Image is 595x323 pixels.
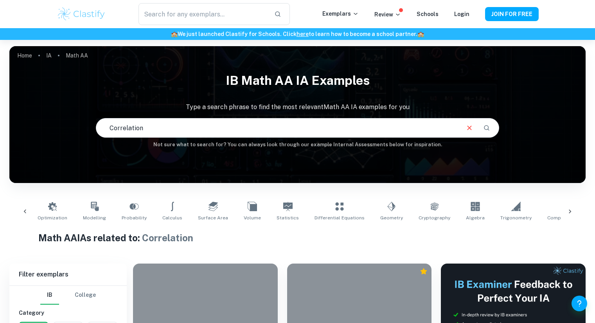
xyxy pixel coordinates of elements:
p: Exemplars [322,9,359,18]
span: 🏫 [417,31,424,37]
span: Complex Numbers [547,214,590,221]
p: Review [374,10,401,19]
span: Modelling [83,214,106,221]
p: Math AA [66,51,88,60]
img: Clastify logo [57,6,106,22]
button: IB [40,286,59,305]
button: College [75,286,96,305]
a: IA [46,50,52,61]
span: 🏫 [171,31,178,37]
h1: IB Math AA IA examples [9,68,586,93]
span: Statistics [277,214,299,221]
div: Filter type choice [40,286,96,305]
input: Search for any exemplars... [138,3,268,25]
button: Search [480,121,493,135]
p: Type a search phrase to find the most relevant Math AA IA examples for you [9,102,586,112]
div: Premium [420,267,428,275]
h6: Filter exemplars [9,264,127,285]
span: Algebra [466,214,485,221]
span: Differential Equations [315,214,365,221]
button: Help and Feedback [572,296,587,311]
input: E.g. modelling a logo, player arrangements, shape of an egg... [96,117,459,139]
a: Home [17,50,32,61]
span: Cryptography [419,214,450,221]
span: Volume [244,214,261,221]
h6: We just launched Clastify for Schools. Click to learn how to become a school partner. [2,30,593,38]
span: Probability [122,214,147,221]
span: Optimization [38,214,67,221]
a: Login [454,11,469,17]
h1: Math AA IAs related to: [38,231,557,245]
a: here [297,31,309,37]
h6: Category [19,309,117,317]
button: Clear [462,120,477,135]
span: Correlation [142,232,193,243]
button: JOIN FOR FREE [485,7,539,21]
h6: Not sure what to search for? You can always look through our example Internal Assessments below f... [9,141,586,149]
span: Surface Area [198,214,228,221]
span: Calculus [162,214,182,221]
span: Trigonometry [500,214,532,221]
a: Schools [417,11,439,17]
span: Geometry [380,214,403,221]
